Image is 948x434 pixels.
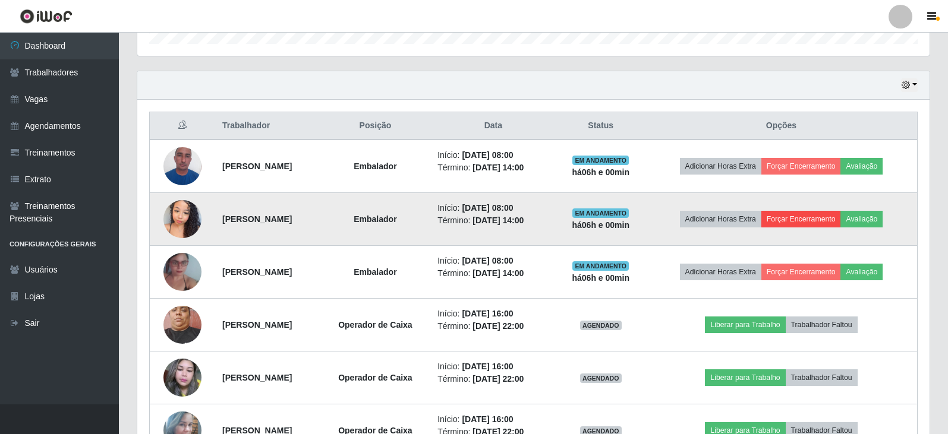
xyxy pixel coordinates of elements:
li: Início: [437,413,549,426]
button: Avaliação [840,211,883,227]
time: [DATE] 08:00 [462,150,513,160]
time: [DATE] 16:00 [462,414,513,424]
time: [DATE] 22:00 [473,374,524,384]
strong: há 06 h e 00 min [572,273,629,283]
strong: Embalador [354,161,396,171]
th: Trabalhador [215,112,320,140]
span: EM ANDAMENTO [572,208,629,218]
button: Trabalhador Faltou [786,316,858,333]
button: Liberar para Trabalho [705,316,785,333]
li: Término: [437,320,549,332]
strong: [PERSON_NAME] [222,320,292,330]
strong: Embalador [354,214,396,224]
th: Status [556,112,645,140]
span: EM ANDAMENTO [572,261,629,271]
img: 1735257237444.jpeg [163,194,201,244]
time: [DATE] 22:00 [473,321,524,331]
time: [DATE] 16:00 [462,362,513,371]
button: Forçar Encerramento [761,264,841,280]
button: Forçar Encerramento [761,158,841,175]
button: Adicionar Horas Extra [680,158,761,175]
button: Adicionar Horas Extra [680,211,761,227]
li: Início: [437,202,549,214]
span: AGENDADO [580,321,622,330]
span: EM ANDAMENTO [572,156,629,165]
li: Término: [437,373,549,385]
time: [DATE] 16:00 [462,309,513,318]
th: Posição [320,112,430,140]
img: CoreUI Logo [20,9,73,24]
span: AGENDADO [580,373,622,383]
strong: há 06 h e 00 min [572,167,629,177]
li: Término: [437,214,549,227]
li: Término: [437,161,549,174]
img: 1728497043228.jpeg [163,141,201,191]
li: Início: [437,255,549,267]
strong: [PERSON_NAME] [222,267,292,277]
strong: há 06 h e 00 min [572,220,629,230]
strong: Operador de Caixa [338,320,412,330]
li: Término: [437,267,549,280]
button: Avaliação [840,264,883,280]
li: Início: [437,360,549,373]
strong: Operador de Caixa [338,373,412,382]
img: 1634907805222.jpeg [163,353,201,403]
li: Início: [437,149,549,161]
img: 1742229463704.jpeg [163,238,201,306]
th: Data [430,112,556,140]
strong: Embalador [354,267,396,277]
button: Avaliação [840,158,883,175]
time: [DATE] 08:00 [462,203,513,213]
strong: [PERSON_NAME] [222,161,292,171]
li: Início: [437,308,549,320]
th: Opções [645,112,918,140]
time: [DATE] 14:00 [473,163,524,172]
time: [DATE] 14:00 [473,216,524,225]
strong: [PERSON_NAME] [222,373,292,382]
strong: [PERSON_NAME] [222,214,292,224]
button: Trabalhador Faltou [786,369,858,386]
button: Adicionar Horas Extra [680,264,761,280]
button: Forçar Encerramento [761,211,841,227]
img: 1725884204403.jpeg [163,299,201,350]
button: Liberar para Trabalho [705,369,785,386]
time: [DATE] 08:00 [462,256,513,265]
time: [DATE] 14:00 [473,268,524,278]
